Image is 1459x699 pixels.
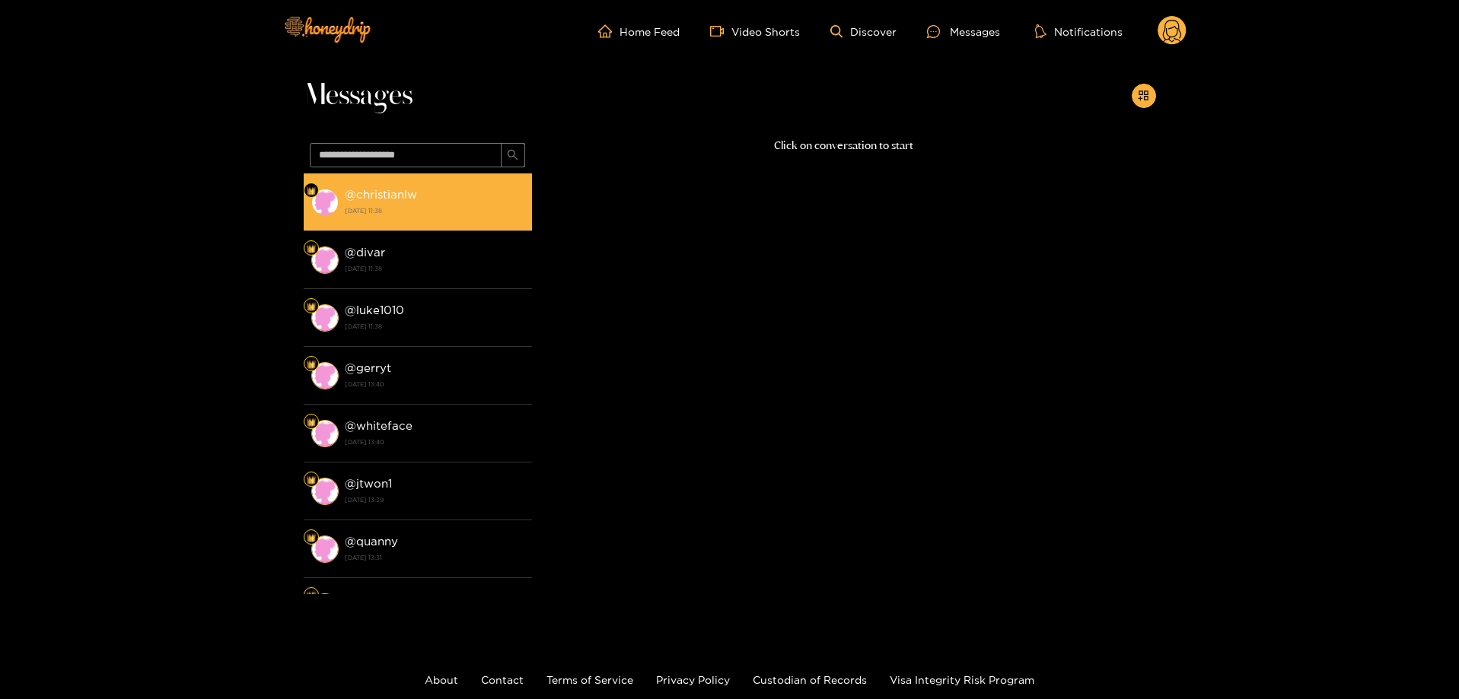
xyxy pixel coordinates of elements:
[546,674,633,685] a: Terms of Service
[307,591,316,600] img: Fan Level
[345,419,413,432] strong: @ whiteface
[307,244,316,253] img: Fan Level
[345,246,385,259] strong: @ divar
[311,189,339,216] img: conversation
[345,262,524,275] strong: [DATE] 11:38
[345,303,404,316] strong: @ luke1010
[507,149,518,162] span: search
[345,535,398,548] strong: @ quanny
[345,188,417,201] strong: @ christianlw
[598,24,680,38] a: Home Feed
[311,420,339,447] img: conversation
[311,478,339,505] img: conversation
[1138,90,1149,103] span: appstore-add
[890,674,1034,685] a: Visa Integrity Risk Program
[345,435,524,449] strong: [DATE] 13:40
[656,674,730,685] a: Privacy Policy
[345,204,524,218] strong: [DATE] 11:38
[345,551,524,564] strong: [DATE] 13:31
[307,360,316,369] img: Fan Level
[710,24,800,38] a: Video Shorts
[481,674,524,685] a: Contact
[307,418,316,427] img: Fan Level
[532,137,1156,154] p: Click on conversation to start
[927,23,1000,40] div: Messages
[307,302,316,311] img: Fan Level
[311,593,339,621] img: conversation
[830,25,897,38] a: Discover
[501,143,525,167] button: search
[345,361,391,374] strong: @ gerryt
[345,377,524,391] strong: [DATE] 13:40
[1031,24,1127,39] button: Notifications
[345,319,524,333] strong: [DATE] 11:38
[425,674,458,685] a: About
[710,24,731,38] span: video-camera
[345,593,456,605] strong: @ popcornplayer08
[753,674,867,685] a: Custodian of Records
[311,535,339,563] img: conversation
[307,475,316,485] img: Fan Level
[311,362,339,389] img: conversation
[345,477,392,490] strong: @ jtwon1
[307,186,316,195] img: Fan Level
[1132,84,1156,108] button: appstore-add
[345,493,524,507] strong: [DATE] 13:39
[307,533,316,542] img: Fan Level
[311,304,339,332] img: conversation
[598,24,620,38] span: home
[304,78,413,114] span: Messages
[311,246,339,274] img: conversation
